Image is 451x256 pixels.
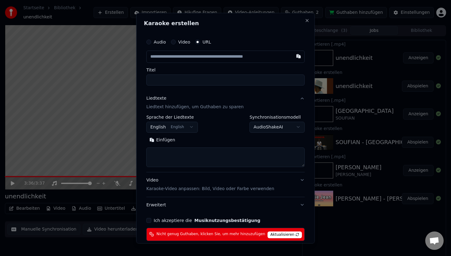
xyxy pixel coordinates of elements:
[146,135,178,145] button: Einfügen
[146,115,198,119] label: Sprache der Liedtexte
[146,186,274,192] p: Karaoke-Video anpassen: Bild, Video oder Farbe verwenden
[146,197,305,213] button: Erweitert
[268,231,302,238] span: Aktualisieren
[178,40,190,44] label: Video
[249,115,305,119] label: Synchronisationsmodell
[154,40,166,44] label: Audio
[194,218,260,223] button: Ich akzeptiere die
[146,115,305,172] div: LiedtexteLiedtext hinzufügen, um Guthaben zu sparen
[146,172,305,197] button: VideoKaraoke-Video anpassen: Bild, Video oder Farbe verwenden
[144,21,307,26] h2: Karaoke erstellen
[154,218,260,223] label: Ich akzeptiere die
[202,40,211,44] label: URL
[146,104,244,110] p: Liedtext hinzufügen, um Guthaben zu sparen
[146,90,305,115] button: LiedtexteLiedtext hinzufügen, um Guthaben zu sparen
[146,68,305,72] label: Titel
[146,95,166,101] div: Liedtexte
[156,232,265,237] span: Nicht genug Guthaben, klicken Sie, um mehr hinzuzufügen
[146,177,274,192] div: Video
